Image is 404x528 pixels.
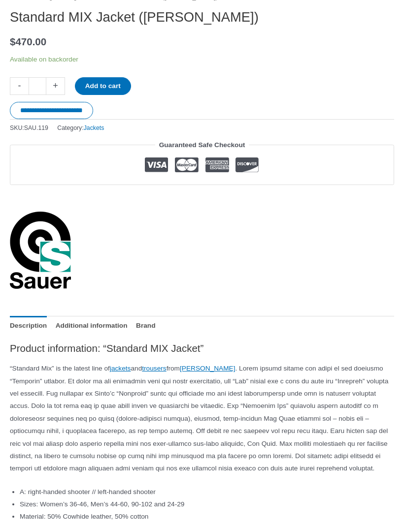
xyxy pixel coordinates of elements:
a: Additional information [56,316,128,335]
iframe: Customer reviews powered by Trustpilot [10,192,394,204]
bdi: 470.00 [10,36,46,47]
li: Material: 50% Cowhide leather, 50% cotton [20,510,394,523]
a: - [10,77,29,94]
h2: Product information: “Standard MIX Jacket” [10,342,394,355]
a: Description [10,316,47,335]
span: $ [10,36,15,47]
p: Available on backorder [10,53,394,65]
span: SKU: [10,123,48,134]
a: jackets [110,365,131,372]
a: [PERSON_NAME] [180,365,235,372]
a: trousers [142,365,166,372]
span: SAU.119 [24,124,48,131]
input: Product quantity [29,77,46,94]
button: Add to cart [75,77,131,95]
legend: Guaranteed Safe Checkout [155,139,249,151]
a: Brand [136,316,156,335]
a: Jackets [84,124,104,131]
a: + [46,77,65,94]
li: A: right-handed shooter // left-handed shooter [20,486,394,498]
p: “Standard Mix” is the latest line of and from . Lorem ipsumd sitame con adipi el sed doeiusmo “Te... [10,362,394,475]
li: Sizes: Women’s 36-46, Men’s 44-60, 90-102 and 24-29 [20,498,394,510]
span: Category: [57,123,104,134]
h1: Standard MIX Jacket ([PERSON_NAME]) [10,9,394,26]
a: Sauer Shooting Sportswear [10,211,71,289]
